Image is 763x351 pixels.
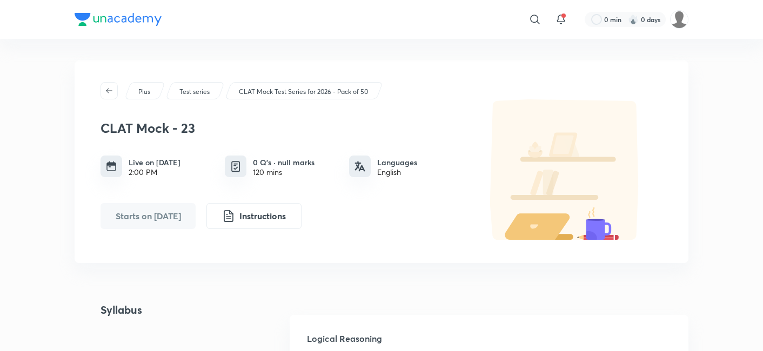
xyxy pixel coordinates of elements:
[129,157,180,168] h6: Live on [DATE]
[253,168,314,177] div: 120 mins
[138,87,150,97] p: Plus
[468,99,662,240] img: default
[137,87,152,97] a: Plus
[178,87,212,97] a: Test series
[354,161,365,172] img: languages
[101,203,196,229] button: Starts on Oct 4
[237,87,370,97] a: CLAT Mock Test Series for 2026 - Pack of 50
[670,10,688,29] img: Basudha
[75,13,162,26] img: Company Logo
[229,160,243,173] img: quiz info
[253,157,314,168] h6: 0 Q’s · null marks
[206,203,302,229] button: Instructions
[222,210,235,222] img: instruction
[239,87,368,97] p: CLAT Mock Test Series for 2026 - Pack of 50
[179,87,210,97] p: Test series
[377,168,417,177] div: English
[101,120,463,136] h3: CLAT Mock - 23
[106,161,117,172] img: timing
[628,14,639,25] img: streak
[129,168,180,177] div: 2:00 PM
[377,157,417,168] h6: Languages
